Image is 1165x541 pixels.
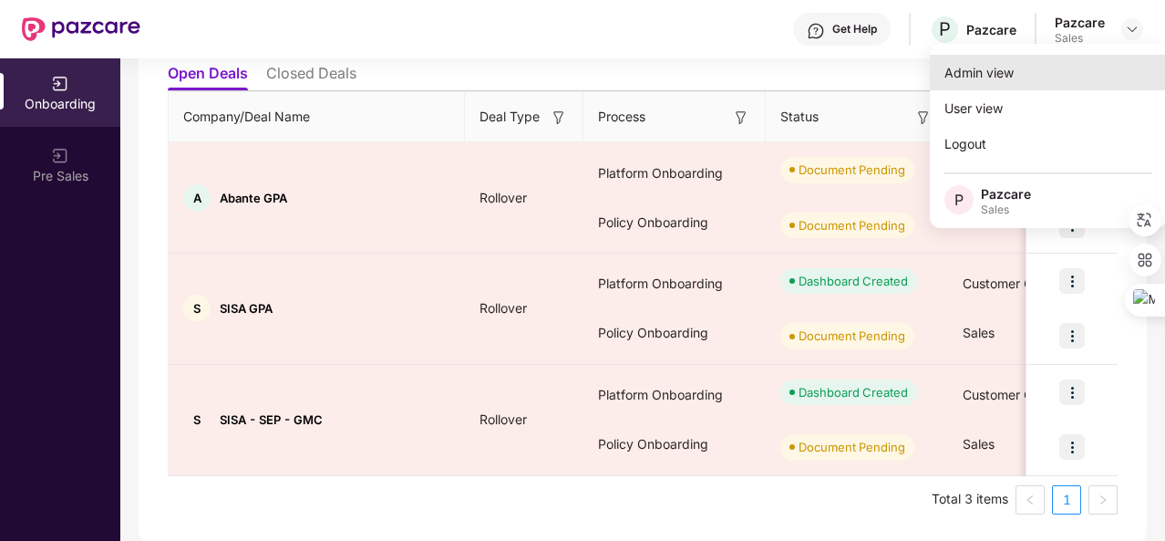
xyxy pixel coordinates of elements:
div: Get Help [832,22,877,36]
div: Sales [981,203,1031,217]
span: Abante GPA [220,191,287,205]
div: Dashboard Created [799,272,908,290]
div: Document Pending [799,161,905,179]
li: Next Page [1088,485,1118,515]
li: Closed Deals [266,64,356,90]
button: left [1016,485,1045,515]
li: Open Deals [168,64,248,90]
img: svg+xml;base64,PHN2ZyB3aWR0aD0iMjAiIGhlaWdodD0iMjAiIHZpZXdCb3g9IjAgMCAyMCAyMCIgZmlsbD0ibm9uZSIgeG... [51,147,69,165]
span: Rollover [465,411,541,427]
div: Pazcare [981,185,1031,203]
span: Status [780,107,819,127]
span: Sales [963,436,995,452]
img: New Pazcare Logo [22,17,140,41]
img: svg+xml;base64,PHN2ZyB3aWR0aD0iMTYiIGhlaWdodD0iMTYiIHZpZXdCb3g9IjAgMCAxNiAxNiIgZmlsbD0ibm9uZSIgeG... [732,109,750,127]
img: svg+xml;base64,PHN2ZyB3aWR0aD0iMTYiIGhlaWdodD0iMTYiIHZpZXdCb3g9IjAgMCAxNiAxNiIgZmlsbD0ibm9uZSIgeG... [914,109,933,127]
img: svg+xml;base64,PHN2ZyBpZD0iRHJvcGRvd24tMzJ4MzIiIHhtbG5zPSJodHRwOi8vd3d3LnczLm9yZy8yMDAwL3N2ZyIgd2... [1125,22,1139,36]
span: left [1025,494,1036,505]
div: Document Pending [799,216,905,234]
span: SISA GPA [220,301,273,316]
span: P [954,189,964,211]
div: Document Pending [799,438,905,456]
span: Sales [963,325,995,340]
div: Dashboard Created [799,383,908,401]
span: Customer Onboarding [963,387,1095,402]
span: right [1098,494,1108,505]
img: icon [1059,434,1085,460]
div: Platform Onboarding [583,149,766,198]
img: svg+xml;base64,PHN2ZyBpZD0iSGVscC0zMngzMiIgeG1sbnM9Imh0dHA6Ly93d3cudzMub3JnLzIwMDAvc3ZnIiB3aWR0aD... [807,22,825,40]
a: 1 [1053,486,1080,514]
div: Policy Onboarding [583,198,766,247]
div: Policy Onboarding [583,308,766,358]
div: S [183,295,211,322]
li: Total 3 items [932,485,1008,515]
span: Rollover [465,190,541,205]
button: right [1088,485,1118,515]
th: Company/Deal Name [169,92,465,142]
span: SISA - SEP - GMC [220,412,323,427]
div: Pazcare [1055,14,1105,31]
div: Platform Onboarding [583,370,766,420]
span: Rollover [465,300,541,316]
div: A [183,184,211,212]
img: svg+xml;base64,PHN2ZyB3aWR0aD0iMjAiIGhlaWdodD0iMjAiIHZpZXdCb3g9IjAgMCAyMCAyMCIgZmlsbD0ibm9uZSIgeG... [51,75,69,93]
div: Policy Onboarding [583,420,766,469]
div: Pazcare [966,21,1016,38]
img: icon [1059,380,1085,405]
div: Platform Onboarding [583,259,766,308]
li: Previous Page [1016,485,1045,515]
div: Sales [1055,31,1105,46]
span: P [939,18,951,40]
span: Process [598,107,645,127]
div: S [183,406,211,433]
span: Customer Onboarding [963,276,1095,291]
img: icon [1059,268,1085,294]
span: Deal Type [479,107,540,127]
div: Document Pending [799,327,905,345]
img: icon [1059,323,1085,349]
li: 1 [1052,485,1081,515]
img: svg+xml;base64,PHN2ZyB3aWR0aD0iMTYiIGhlaWdodD0iMTYiIHZpZXdCb3g9IjAgMCAxNiAxNiIgZmlsbD0ibm9uZSIgeG... [550,109,568,127]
